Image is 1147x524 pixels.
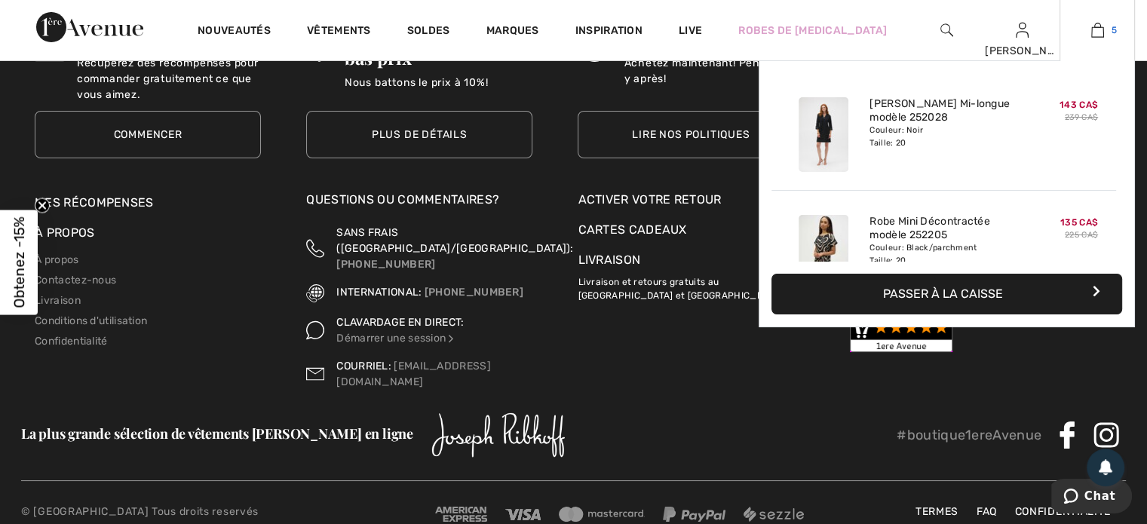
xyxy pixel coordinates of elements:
[1053,421,1081,449] img: Facebook
[771,274,1122,314] button: Passer à la caisse
[663,507,725,522] img: Paypal
[1016,23,1029,37] a: Se connecter
[336,226,573,255] span: SANS FRAIS ([GEOGRAPHIC_DATA]/[GEOGRAPHIC_DATA]):
[869,242,1018,266] div: Couleur: Black/parchment Taille: 20
[431,412,565,458] img: Joseph Ribkoff
[578,191,804,209] a: Activer votre retour
[336,316,464,329] span: CLAVARDAGE EN DIRECT:
[306,314,324,346] img: Clavardage en direct
[486,24,539,40] a: Marques
[799,215,848,290] img: Robe Mini Décontractée modèle 252205
[306,284,324,302] img: International
[1060,100,1098,110] span: 143 CA$
[35,294,81,307] a: Livraison
[345,28,533,67] h3: Garantie du plus bas prix
[969,504,1004,519] a: FAQ
[336,258,435,271] a: [PHONE_NUMBER]
[306,225,324,272] img: Sans Frais (Canada/EU)
[985,43,1059,59] div: [PERSON_NAME]
[1065,230,1098,240] s: 225 CA$
[21,424,413,443] span: La plus grande sélection de vêtements [PERSON_NAME] en ligne
[307,24,371,40] a: Vêtements
[35,224,261,250] div: À propos
[578,221,804,239] a: Cartes Cadeaux
[336,332,456,345] a: Démarrer une session
[35,274,116,287] a: Contactez-nous
[35,253,78,266] a: À propos
[336,286,422,299] span: INTERNATIONAL:
[35,111,261,158] a: Commencer
[575,24,643,40] span: Inspiration
[36,12,143,42] img: 1ère Avenue
[336,360,491,388] a: [EMAIL_ADDRESS][DOMAIN_NAME]
[306,191,532,216] div: Questions ou commentaires?
[35,314,147,327] a: Conditions d'utilisation
[336,360,391,372] span: COURRIEL:
[77,55,261,85] p: Récupérez des recompenses pour commander gratuitement ce que vous aimez.
[578,269,804,302] p: Livraison et retours gratuits au [GEOGRAPHIC_DATA] et [GEOGRAPHIC_DATA].
[744,507,804,522] img: Sezzle
[505,509,540,520] img: Visa
[1060,217,1098,228] span: 135 CA$
[35,195,154,210] a: Mes récompenses
[679,23,702,38] a: Live
[624,55,804,85] p: Achetez maintenant! Pensez-y après!
[799,97,848,172] img: Robe Droite Mi-longue modèle 252028
[1016,21,1029,39] img: Mes infos
[908,504,966,519] a: Termes
[578,253,640,267] a: Livraison
[1091,21,1104,39] img: Mon panier
[306,111,532,158] a: Plus de détails
[407,24,450,40] a: Soldes
[897,425,1041,446] p: #boutique1ereAvenue
[869,124,1018,149] div: Couleur: Noir Taille: 20
[1093,421,1120,449] img: Instagram
[1060,21,1134,39] a: 5
[21,504,389,519] p: © [GEOGRAPHIC_DATA] Tous droits reservés
[1112,23,1117,37] span: 5
[850,316,952,352] img: Customer Reviews
[1065,112,1098,122] s: 239 CA$
[1007,504,1118,519] a: Confidentialité
[940,21,953,39] img: recherche
[345,75,533,105] p: Nous battons le prix à 10%!
[869,215,1018,242] a: Robe Mini Décontractée modèle 252205
[198,24,271,40] a: Nouveautés
[306,358,324,390] img: Contact us
[446,333,456,344] img: Clavardage en direct
[1051,479,1132,516] iframe: Ouvre un widget dans lequel vous pouvez chatter avec l’un de nos agents
[11,216,28,308] span: Obtenez -15%
[869,97,1018,124] a: [PERSON_NAME] Mi-longue modèle 252028
[425,286,523,299] a: [PHONE_NUMBER]
[35,198,50,213] button: Close teaser
[738,23,887,38] a: Robes de [MEDICAL_DATA]
[35,335,108,348] a: Confidentialité
[559,507,645,522] img: Mastercard
[578,111,804,158] a: Lire nos politiques
[435,507,487,522] img: Amex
